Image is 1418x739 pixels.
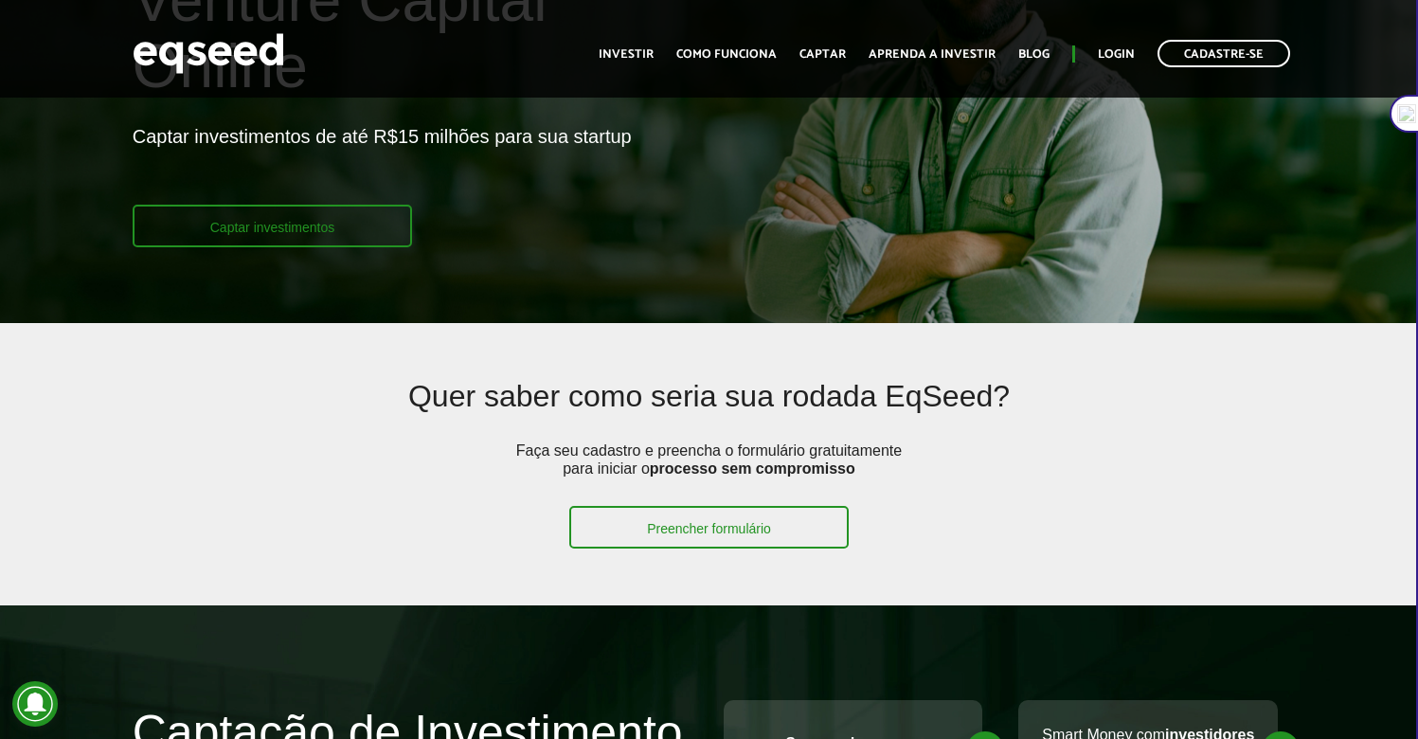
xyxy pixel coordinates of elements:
p: Faça seu cadastro e preencha o formulário gratuitamente para iniciar o [511,442,908,506]
a: Aprenda a investir [869,48,996,61]
h2: Quer saber como seria sua rodada EqSeed? [251,380,1168,442]
a: Login [1098,48,1135,61]
a: Investir [599,48,654,61]
a: Como funciona [676,48,777,61]
a: Blog [1018,48,1050,61]
a: Captar [799,48,846,61]
a: Preencher formulário [569,506,849,549]
a: Captar investimentos [133,205,413,247]
strong: processo sem compromisso [650,460,855,477]
img: EqSeed [133,28,284,79]
p: Captar investimentos de até R$15 milhões para sua startup [133,125,632,205]
a: Cadastre-se [1158,40,1290,67]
